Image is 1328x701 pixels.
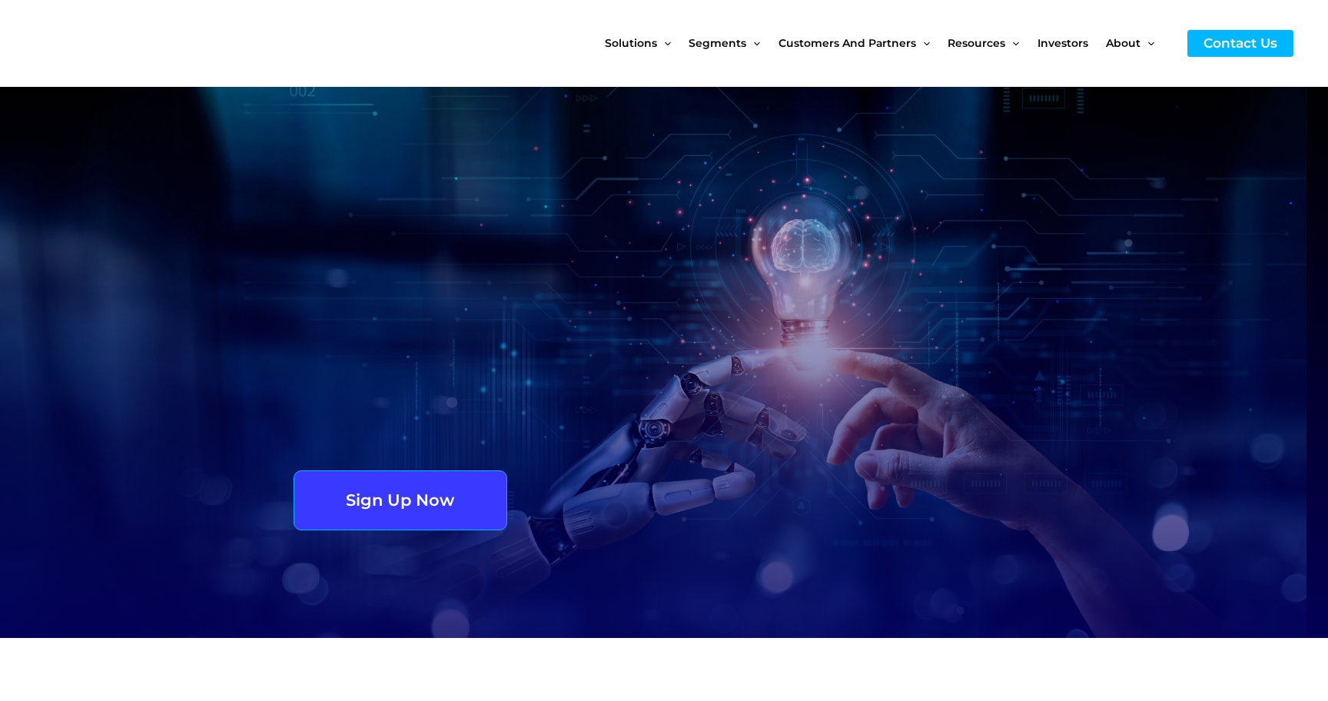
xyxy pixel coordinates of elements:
[1106,11,1140,75] span: About
[346,492,454,508] span: Sign Up Now
[1005,11,1019,75] span: Menu Toggle
[605,11,657,75] span: Solutions
[1037,11,1106,75] a: Investors
[1140,11,1154,75] span: Menu Toggle
[948,11,1005,75] span: Resources
[27,12,211,75] img: CyberCatch
[605,11,1172,75] nav: Site Navigation: New Main Menu
[779,11,916,75] span: Customers and Partners
[294,470,507,530] a: Sign Up Now
[689,11,746,75] span: Segments
[916,11,930,75] span: Menu Toggle
[1037,11,1088,75] span: Investors
[746,11,760,75] span: Menu Toggle
[657,11,671,75] span: Menu Toggle
[1187,30,1293,57] a: Contact Us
